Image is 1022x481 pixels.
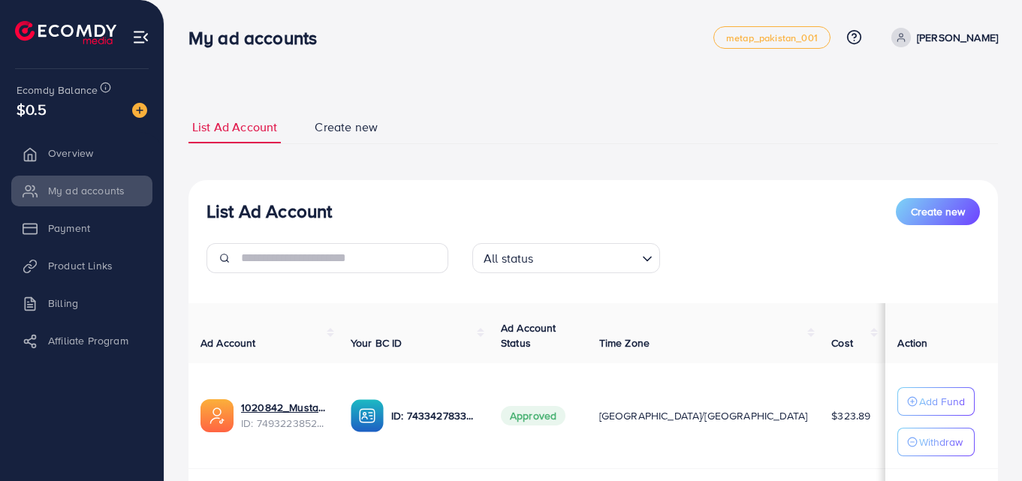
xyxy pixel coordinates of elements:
button: Create new [896,198,980,225]
p: Withdraw [919,433,963,451]
img: image [132,103,147,118]
a: metap_pakistan_001 [713,26,831,49]
span: $0.5 [17,98,47,120]
h3: My ad accounts [188,27,329,49]
img: ic-ba-acc.ded83a64.svg [351,399,384,432]
p: [PERSON_NAME] [917,29,998,47]
span: Ad Account Status [501,320,556,350]
span: All status [481,248,537,269]
img: menu [132,29,149,46]
span: Create new [911,204,965,219]
span: Cost [831,335,853,350]
span: Ad Account [200,335,256,350]
input: Search for option [538,245,636,269]
div: Search for option [472,243,660,273]
span: [GEOGRAPHIC_DATA]/[GEOGRAPHIC_DATA] [599,408,808,423]
span: Create new [315,119,378,136]
span: Ecomdy Balance [17,83,98,98]
a: 1020842_Mustafai New1_1744652139809 [241,400,327,415]
a: [PERSON_NAME] [885,28,998,47]
p: ID: 7433427833025871873 [391,407,477,425]
span: Action [897,335,927,350]
div: <span class='underline'>1020842_Mustafai New1_1744652139809</span></br>7493223852907200513 [241,400,327,431]
span: List Ad Account [192,119,277,136]
span: metap_pakistan_001 [726,33,818,43]
span: Your BC ID [351,335,402,350]
span: $323.89 [831,408,870,423]
span: ID: 7493223852907200513 [241,416,327,431]
button: Withdraw [897,428,975,456]
button: Add Fund [897,387,975,416]
p: Add Fund [919,392,965,410]
span: Approved [501,406,565,425]
img: logo [15,21,116,44]
img: ic-ads-acc.e4c84228.svg [200,399,234,432]
span: Time Zone [599,335,650,350]
h3: List Ad Account [207,200,332,222]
